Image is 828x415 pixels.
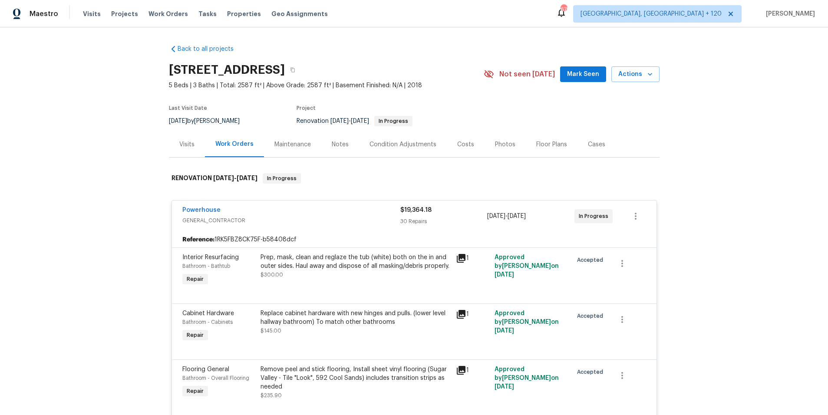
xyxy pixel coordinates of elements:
span: [DATE] [495,328,514,334]
span: In Progress [375,119,412,124]
div: 1 [456,309,490,319]
span: - [330,118,369,124]
h2: [STREET_ADDRESS] [169,66,285,74]
div: Notes [332,140,349,149]
div: RENOVATION [DATE]-[DATE]In Progress [169,165,660,192]
a: Back to all projects [169,45,252,53]
span: Not seen [DATE] [499,70,555,79]
span: Repair [183,331,207,339]
span: [DATE] [487,213,505,219]
div: 30 Repairs [400,217,488,226]
span: GENERAL_CONTRACTOR [182,216,400,225]
button: Copy Address [285,62,300,78]
span: Repair [183,387,207,395]
span: [GEOGRAPHIC_DATA], [GEOGRAPHIC_DATA] + 120 [581,10,722,18]
span: Interior Resurfacing [182,254,239,260]
span: [DATE] [495,384,514,390]
h6: RENOVATION [172,173,257,184]
span: - [213,175,257,181]
span: Accepted [577,312,607,320]
span: [DATE] [351,118,369,124]
span: Cabinet Hardware [182,310,234,316]
span: Actions [618,69,653,80]
b: Reference: [182,235,214,244]
span: Approved by [PERSON_NAME] on [495,254,559,278]
span: Accepted [577,368,607,376]
span: In Progress [264,174,300,183]
div: Visits [179,140,195,149]
span: Approved by [PERSON_NAME] on [495,366,559,390]
span: Visits [83,10,101,18]
span: [DATE] [213,175,234,181]
span: Geo Assignments [271,10,328,18]
span: Mark Seen [567,69,599,80]
div: by [PERSON_NAME] [169,116,250,126]
span: Projects [111,10,138,18]
span: 5 Beds | 3 Baths | Total: 2587 ft² | Above Grade: 2587 ft² | Basement Finished: N/A | 2018 [169,81,484,90]
span: [DATE] [237,175,257,181]
span: Bathroom - Bathtub [182,263,230,269]
span: $300.00 [261,272,283,277]
span: [DATE] [508,213,526,219]
div: Cases [588,140,605,149]
div: Photos [495,140,515,149]
span: Properties [227,10,261,18]
div: 1RK5FBZ8CK75F-b58408dcf [172,232,656,247]
div: 1 [456,365,490,375]
span: Flooring General [182,366,229,372]
div: Replace cabinet hardware with new hinges and pulls. (lower level hallway bathroom) To match other... [261,309,451,326]
span: $145.00 [261,328,281,333]
div: 675 [561,5,567,14]
div: Costs [457,140,474,149]
div: 1 [456,253,490,263]
span: [DATE] [495,272,514,278]
span: Project [297,105,316,111]
button: Actions [611,66,660,82]
span: Approved by [PERSON_NAME] on [495,310,559,334]
span: Maestro [30,10,58,18]
span: [DATE] [330,118,349,124]
span: In Progress [579,212,612,221]
div: Remove peel and stick flooring, Install sheet vinyl flooring (Sugar Valley - Tile "Look", 592 Coo... [261,365,451,391]
a: Powerhouse [182,207,221,213]
span: Bathroom - Cabinets [182,319,233,325]
div: Prep, mask, clean and reglaze the tub (white) both on the in and outer sides. Haul away and dispo... [261,253,451,270]
span: Bathroom - Overall Flooring [182,375,249,381]
span: $235.90 [261,393,282,398]
span: $19,364.18 [400,207,432,213]
div: Maintenance [274,140,311,149]
div: Condition Adjustments [369,140,436,149]
div: Floor Plans [536,140,567,149]
span: Last Visit Date [169,105,207,111]
span: Work Orders [148,10,188,18]
span: Accepted [577,256,607,264]
div: Work Orders [215,140,254,148]
span: Repair [183,275,207,283]
span: Renovation [297,118,412,124]
span: [DATE] [169,118,187,124]
span: [PERSON_NAME] [762,10,815,18]
span: - [487,212,526,221]
span: Tasks [198,11,217,17]
button: Mark Seen [560,66,606,82]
